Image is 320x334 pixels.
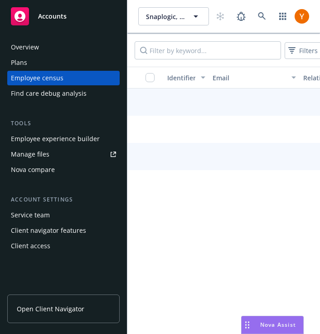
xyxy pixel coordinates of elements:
[11,55,27,70] div: Plans
[241,316,304,334] button: Nova Assist
[11,86,87,101] div: Find care debug analysis
[7,208,120,222] a: Service team
[146,12,186,21] span: Snaplogic, Inc.
[11,162,55,177] div: Nova compare
[7,4,120,29] a: Accounts
[11,239,50,253] div: Client access
[299,46,318,55] span: Filters
[295,9,309,24] img: photo
[211,7,229,25] a: Start snowing
[7,239,120,253] a: Client access
[7,162,120,177] a: Nova compare
[7,223,120,238] a: Client navigator features
[232,7,250,25] a: Report a Bug
[11,132,100,146] div: Employee experience builder
[286,44,320,57] span: Filters
[253,7,271,25] a: Search
[11,147,49,162] div: Manage files
[7,71,120,85] a: Employee census
[7,40,120,54] a: Overview
[7,195,120,204] div: Account settings
[7,55,120,70] a: Plans
[17,304,84,314] span: Open Client Navigator
[242,316,253,334] div: Drag to move
[260,321,296,329] span: Nova Assist
[7,86,120,101] a: Find care debug analysis
[11,208,50,222] div: Service team
[38,13,67,20] span: Accounts
[7,132,120,146] a: Employee experience builder
[11,223,86,238] div: Client navigator features
[145,73,155,82] input: Select all
[138,7,209,25] button: Snaplogic, Inc.
[164,67,209,88] button: Identifier
[11,71,63,85] div: Employee census
[7,147,120,162] a: Manage files
[135,41,281,59] input: Filter by keyword...
[7,119,120,128] div: Tools
[274,7,292,25] a: Switch app
[167,73,195,83] div: Identifier
[209,67,300,88] button: Email
[11,40,39,54] div: Overview
[213,73,286,83] div: Email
